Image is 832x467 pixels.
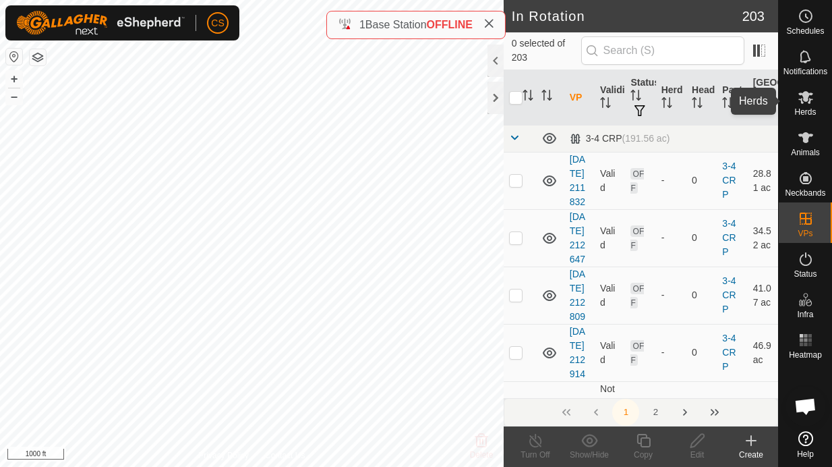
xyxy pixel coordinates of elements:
span: Animals [791,148,820,157]
button: 1 [612,399,639,426]
span: Infra [797,310,813,319]
p-sorticon: Activate to sort [692,99,703,110]
a: [DATE] 212647 [570,211,585,265]
a: 3-4 CRP [722,218,736,257]
th: VP [564,70,595,126]
span: Heatmap [789,351,822,359]
td: 0 [686,324,717,381]
span: 0 selected of 203 [512,36,581,65]
img: Gallagher Logo [16,11,185,35]
p-sorticon: Activate to sort [541,92,552,103]
div: Copy [616,449,670,461]
td: 28.81 ac [748,152,778,209]
a: Help [779,426,832,464]
span: VPs [798,229,812,238]
div: - [661,231,681,245]
td: 0 [686,152,717,209]
td: 34.52 ac [748,209,778,267]
h2: In Rotation [512,8,742,24]
div: Turn Off [508,449,562,461]
td: 0 [686,209,717,267]
div: Create [724,449,778,461]
div: Open chat [785,386,826,427]
button: Reset Map [6,49,22,65]
td: Valid [595,209,625,267]
button: – [6,88,22,105]
a: [DATE] 212914 [570,326,585,379]
button: + [6,71,22,87]
th: Pasture [717,70,747,126]
th: [GEOGRAPHIC_DATA] Area [748,70,778,126]
a: [DATE] 212809 [570,269,585,322]
button: Map Layers [30,49,46,65]
td: 54.02 ac [748,381,778,467]
div: - [661,346,681,360]
td: Valid [595,267,625,324]
p-sorticon: Activate to sort [661,99,672,110]
a: 3-4 CRP [722,275,736,314]
div: Show/Hide [562,449,616,461]
a: 3-4 CRP [722,161,736,200]
span: 1 [359,19,365,30]
th: Head [686,70,717,126]
span: OFFLINE [427,19,473,30]
button: Last Page [701,399,728,426]
span: Herds [794,108,816,116]
span: Notifications [783,67,827,76]
div: 3-4 CRP [570,133,670,144]
td: Not valid for Activations [595,381,625,467]
button: 2 [642,399,669,426]
td: Valid [595,324,625,381]
div: - [661,288,681,302]
a: Privacy Policy [198,449,249,462]
td: 0 [686,381,717,467]
p-sorticon: Activate to sort [722,99,733,110]
span: (191.56 ac) [622,133,670,144]
span: Status [794,270,816,278]
span: 203 [742,6,765,26]
span: OFF [630,283,644,308]
th: Herd [656,70,686,126]
th: Validity [595,70,625,126]
td: 46.9 ac [748,324,778,381]
span: OFF [630,225,644,251]
span: CS [211,16,224,30]
span: Neckbands [785,189,825,197]
span: OFF [630,340,644,366]
input: Search (S) [581,36,744,65]
a: Contact Us [265,449,305,462]
a: [DATE] 213015 [570,397,585,451]
span: OFF [630,168,644,194]
p-sorticon: Activate to sort [523,92,533,103]
td: Valid [595,152,625,209]
div: Edit [670,449,724,461]
span: Base Station [365,19,427,30]
p-sorticon: Activate to sort [753,106,764,117]
p-sorticon: Activate to sort [630,92,641,103]
span: Help [797,450,814,458]
a: [DATE] 211832 [570,154,585,207]
a: 3-4 CRP [722,333,736,372]
td: 0 [686,267,717,324]
span: Schedules [786,27,824,35]
td: 41.07 ac [748,267,778,324]
button: Next Page [672,399,699,426]
p-sorticon: Activate to sort [600,99,611,110]
div: - [661,173,681,188]
th: Status [625,70,655,126]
